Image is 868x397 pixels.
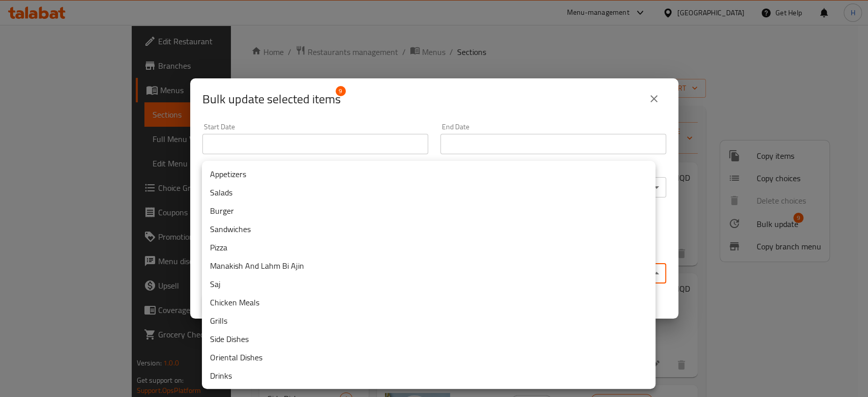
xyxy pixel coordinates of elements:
[202,202,655,220] li: Burger
[202,183,655,202] li: Salads
[202,366,655,385] li: Drinks
[202,311,655,330] li: Grills
[202,293,655,311] li: Chicken Meals
[202,165,655,183] li: Appetizers
[202,348,655,366] li: Oriental Dishes
[202,238,655,257] li: Pizza
[202,275,655,293] li: Saj
[202,330,655,348] li: Side Dishes
[202,220,655,238] li: Sandwiches
[202,257,655,275] li: Manakish And Lahm Bi Ajin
